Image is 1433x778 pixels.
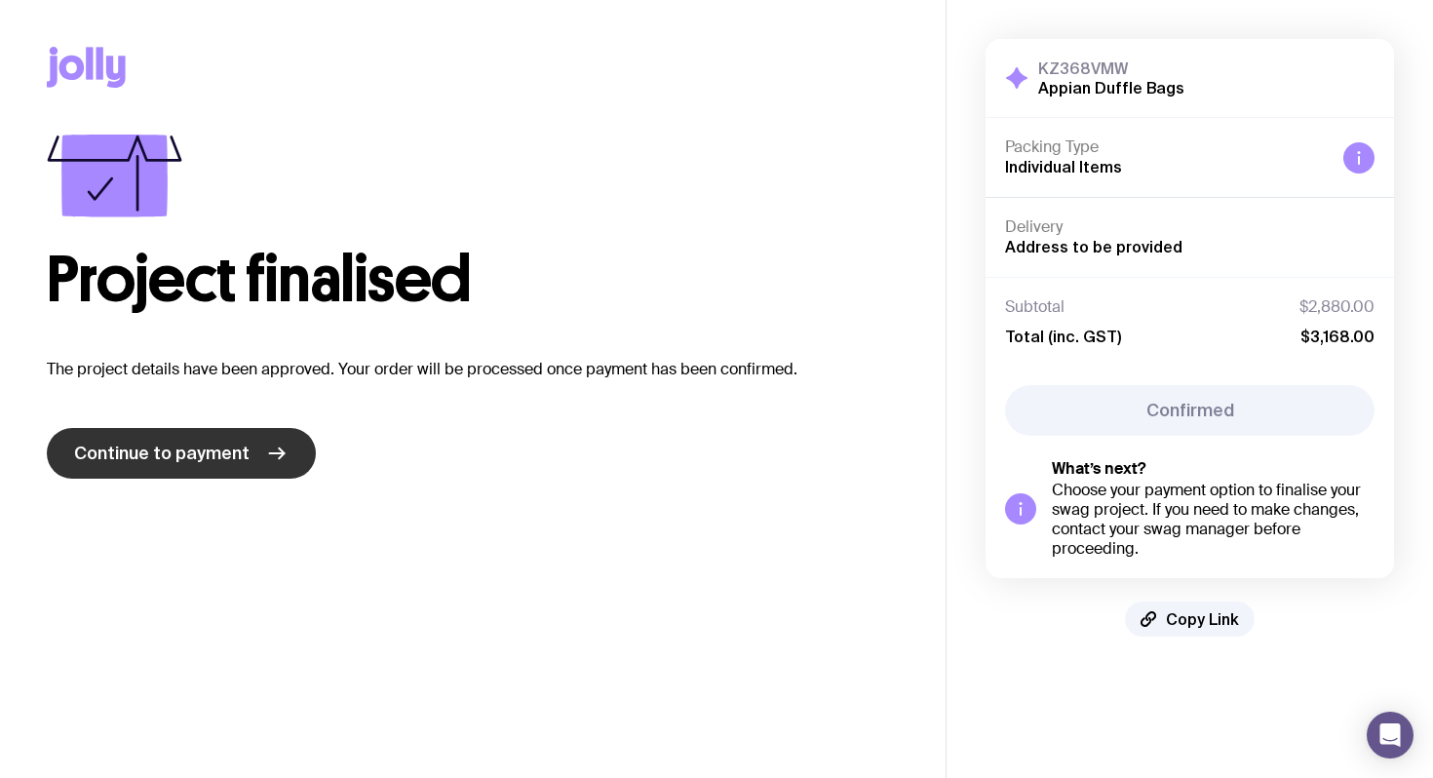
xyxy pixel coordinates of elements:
h2: Appian Duffle Bags [1038,78,1184,97]
span: Copy Link [1166,609,1239,629]
h4: Packing Type [1005,137,1328,157]
div: Choose your payment option to finalise your swag project. If you need to make changes, contact yo... [1052,481,1375,559]
span: Individual Items [1005,158,1122,175]
a: Continue to payment [47,428,316,479]
h4: Delivery [1005,217,1375,237]
span: $2,880.00 [1299,297,1375,317]
span: Total (inc. GST) [1005,327,1121,346]
span: Subtotal [1005,297,1065,317]
span: Address to be provided [1005,238,1182,255]
h5: What’s next? [1052,459,1375,479]
button: Confirmed [1005,385,1375,436]
button: Copy Link [1125,602,1255,637]
h1: Project finalised [47,249,899,311]
span: Continue to payment [74,442,250,465]
div: Open Intercom Messenger [1367,712,1414,759]
span: $3,168.00 [1300,327,1375,346]
p: The project details have been approved. Your order will be processed once payment has been confir... [47,358,899,381]
h3: KZ368VMW [1038,58,1184,78]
